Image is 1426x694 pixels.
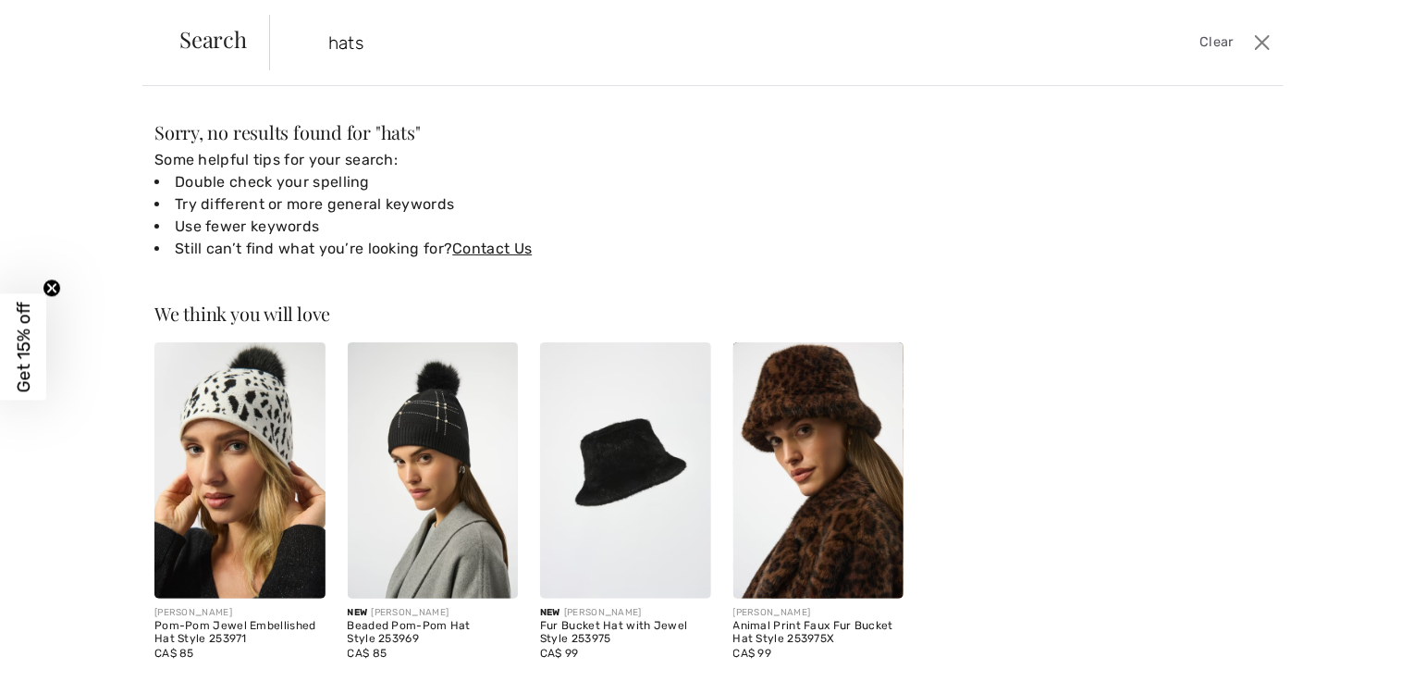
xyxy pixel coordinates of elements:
[348,607,368,618] span: New
[381,119,415,144] span: hats
[154,123,904,142] div: Sorry, no results found for " "
[733,620,904,646] div: Animal Print Faux Fur Bucket Hat Style 253975X
[733,606,904,620] div: [PERSON_NAME]
[43,279,61,298] button: Close teaser
[154,238,904,260] li: Still can’t find what you’re looking for?
[540,620,711,646] div: Fur Bucket Hat with Jewel Style 253975
[154,620,326,646] div: Pom-Pom Jewel Embellished Hat Style 253971
[154,216,904,238] li: Use fewer keywords
[154,193,904,216] li: Try different or more general keywords
[733,342,904,599] img: Animal Print Faux Fur Bucket Hat Style 253975X. Beige/Black
[348,620,519,646] div: Beaded Pom-Pom Hat Style 253969
[154,171,904,193] li: Double check your spelling
[41,13,79,30] span: Chat
[540,342,711,599] a: Fur Bucket Hat with Jewel Style 253975. Black
[179,28,247,50] span: Search
[540,647,579,660] span: CA$ 99
[154,342,326,599] img: Pom-Pom Jewel Embellished Hat Style 253971. Winter white/black
[452,240,532,257] a: Contact Us
[154,647,194,660] span: CA$ 85
[348,342,519,599] img: Beaded Pom-Pom Hat Style 253969. Black
[540,607,560,618] span: New
[154,301,330,326] span: We think you will love
[1199,32,1234,53] span: Clear
[348,606,519,620] div: [PERSON_NAME]
[154,149,904,260] div: Some helpful tips for your search:
[1248,28,1276,57] button: Close
[13,302,34,392] span: Get 15% off
[154,606,326,620] div: [PERSON_NAME]
[540,606,711,620] div: [PERSON_NAME]
[733,647,772,660] span: CA$ 99
[348,647,387,660] span: CA$ 85
[314,15,1014,70] input: TYPE TO SEARCH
